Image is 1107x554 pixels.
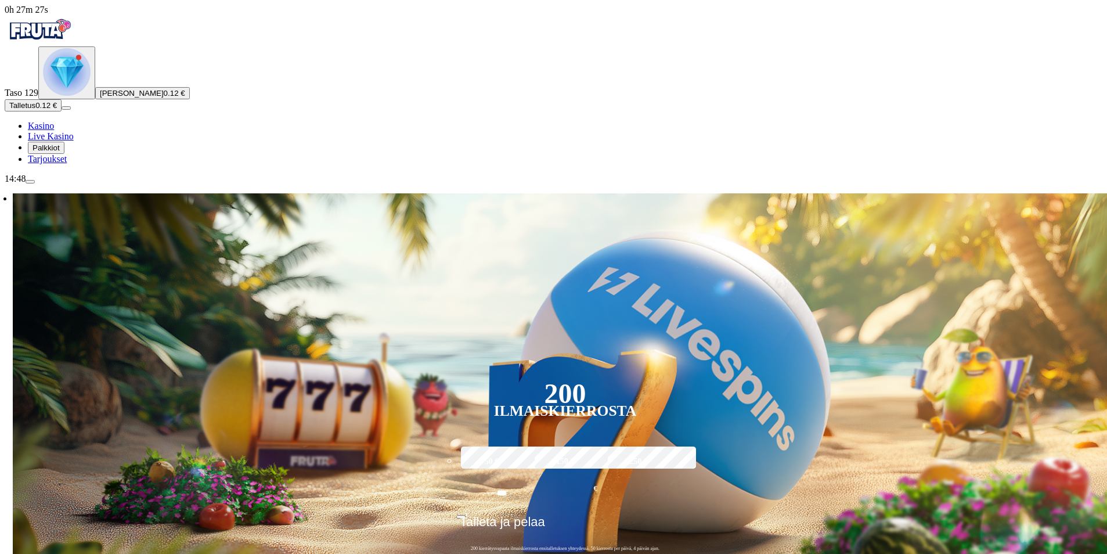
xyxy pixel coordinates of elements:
span: Tarjoukset [28,154,67,164]
span: Talleta ja pelaa [460,515,545,538]
button: reward iconPalkkiot [28,142,64,154]
a: Fruta [5,36,74,46]
label: 150 € [532,445,599,479]
label: 50 € [458,445,525,479]
span: Talletus [9,101,35,110]
span: Taso 129 [5,88,38,98]
span: Palkkiot [33,143,60,152]
img: Fruta [5,15,74,44]
span: 0.12 € [35,101,57,110]
a: poker-chip iconLive Kasino [28,131,74,141]
button: Talletusplus icon0.12 € [5,99,62,111]
span: 14:48 [5,174,26,184]
span: 200 kierrätysvapaata ilmaiskierrosta ensitalletuksen yhteydessä. 50 kierrosta per päivä, 4 päivän... [456,545,674,552]
span: 0.12 € [164,89,185,98]
span: Kasino [28,121,54,131]
button: menu [26,180,35,184]
span: [PERSON_NAME] [100,89,164,98]
nav: Primary [5,15,1102,164]
a: gift-inverted iconTarjoukset [28,154,67,164]
a: diamond iconKasino [28,121,54,131]
button: level unlocked [38,46,95,99]
span: € [594,483,597,494]
button: [PERSON_NAME]0.12 € [95,87,190,99]
button: Talleta ja pelaa [456,514,674,538]
span: Live Kasino [28,131,74,141]
img: level unlocked [43,48,91,96]
div: 200 [544,387,586,401]
div: Ilmaiskierrosta [494,404,637,418]
label: 250 € [605,445,672,479]
span: user session time [5,5,48,15]
span: € [466,511,469,518]
button: menu [62,106,71,110]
